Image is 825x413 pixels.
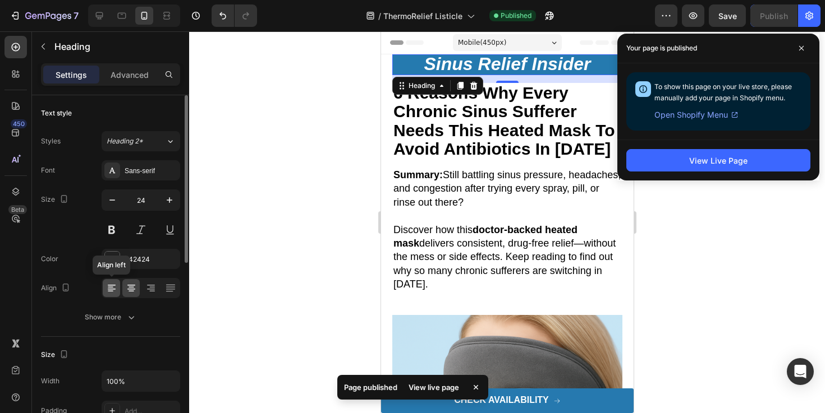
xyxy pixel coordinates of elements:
span: Save [718,11,737,21]
div: Sans-serif [125,166,177,176]
button: Publish [750,4,797,27]
span: Heading 2* [107,136,143,146]
button: Show more [41,307,180,327]
div: Size [41,192,71,207]
button: Save [709,4,746,27]
button: Heading 2* [102,131,180,151]
button: View Live Page [626,149,810,171]
div: Publish [760,10,788,22]
span: Open Shopify Menu [654,108,728,122]
div: Width [41,376,59,386]
p: 7 [74,9,79,22]
div: Align [41,281,72,296]
div: Size [41,347,71,363]
div: View Live Page [689,155,748,166]
p: Page published [344,382,397,393]
div: Color [41,254,58,264]
div: 450 [11,119,27,128]
span: To show this page on your live store, please manually add your page in Shopify menu. [654,82,792,102]
p: Settings [56,69,87,81]
div: Show more [85,312,137,323]
div: Styles [41,136,61,146]
p: Your page is published [626,43,697,54]
button: 7 [4,4,84,27]
div: Undo/Redo [212,4,257,27]
span: Published [501,11,531,21]
div: Open Intercom Messenger [787,358,814,385]
div: Beta [8,205,27,214]
div: Font [41,165,55,175]
span: ThermoRelief Listicle [383,10,462,22]
p: Advanced [111,69,149,81]
div: View live page [402,379,466,395]
div: Text style [41,108,72,118]
span: / [378,10,381,22]
iframe: Design area [381,31,634,413]
div: 242424 [125,254,177,264]
p: Heading [54,40,176,53]
input: Auto [102,371,180,391]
